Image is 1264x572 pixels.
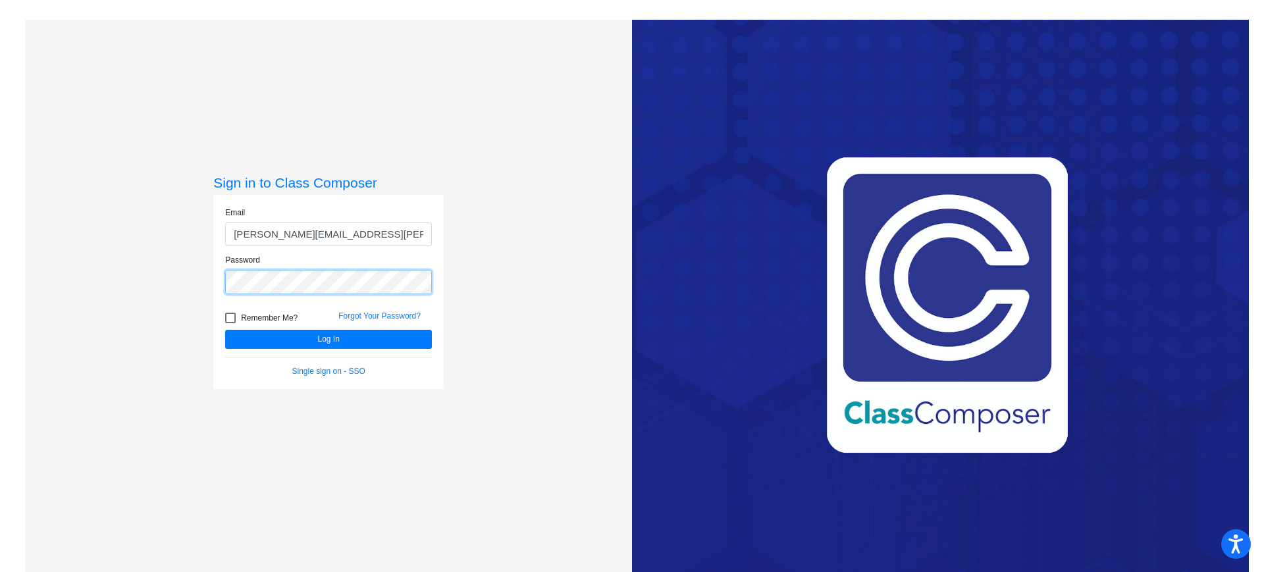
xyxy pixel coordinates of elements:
[338,311,421,321] a: Forgot Your Password?
[292,367,365,376] a: Single sign on - SSO
[225,207,245,219] label: Email
[213,174,444,191] h3: Sign in to Class Composer
[241,310,298,326] span: Remember Me?
[225,330,432,349] button: Log In
[225,254,260,266] label: Password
